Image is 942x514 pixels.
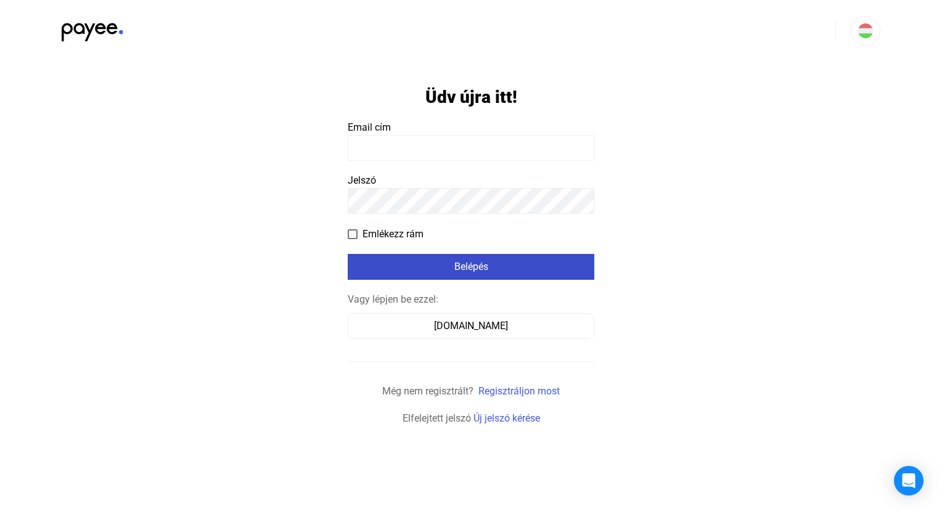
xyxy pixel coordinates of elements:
button: Belépés [348,254,594,280]
button: [DOMAIN_NAME] [348,313,594,339]
div: Nyissa meg az Intercom Messengert [894,466,924,496]
font: Emlékezz rám [362,228,424,240]
font: Belépés [454,261,488,272]
img: black-payee-blue-dot.svg [62,16,123,41]
a: [DOMAIN_NAME] [348,320,594,332]
a: Új jelszó kérése [473,412,540,424]
span: Elfelejtett jelszó [403,412,471,424]
span: Még nem regisztrált? [382,385,473,397]
img: HU [858,23,873,38]
span: Jelszó [348,174,376,186]
span: Email cím [348,121,391,133]
h1: Üdv újra itt! [425,86,517,108]
font: [DOMAIN_NAME] [434,320,508,332]
button: HU [851,16,880,46]
div: Vagy lépjen be ezzel: [348,292,594,307]
a: Regisztráljon most [478,385,560,397]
